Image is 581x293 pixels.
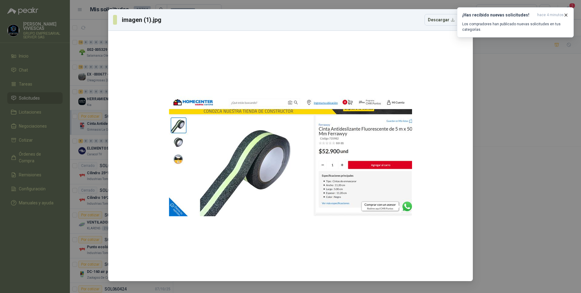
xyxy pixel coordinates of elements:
h3: ¡Has recibido nuevas solicitudes! [462,12,535,18]
p: Los compradores han publicado nuevas solicitudes en tus categorías. [462,21,569,32]
h3: imagen (1).jpg [122,15,162,24]
span: hace 4 minutos [537,12,564,18]
button: Descargar [425,14,458,26]
button: ¡Has recibido nuevas solicitudes!hace 4 minutos Los compradores han publicado nuevas solicitudes ... [457,7,574,37]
